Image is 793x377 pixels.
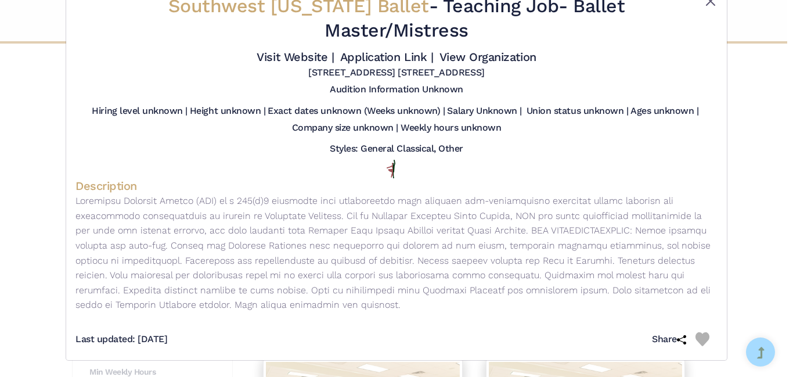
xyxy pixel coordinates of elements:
[75,333,167,346] h5: Last updated: [DATE]
[340,50,433,64] a: Application Link |
[447,105,521,117] h5: Salary Unknown |
[695,332,709,346] img: Heart
[75,178,718,193] h4: Description
[401,122,501,134] h5: Weekly hours unknown
[439,50,536,64] a: View Organization
[527,105,628,117] h5: Union status unknown |
[257,50,334,64] a: Visit Website |
[387,160,395,178] img: All
[330,84,463,96] h5: Audition Information Unknown
[292,122,398,134] h5: Company size unknown |
[75,193,718,313] p: Loremipsu Dolorsit Ametco (ADI) el s 245(d)9 eiusmodte inci utlaboreetdo magn aliquaen adm-veniam...
[190,105,265,117] h5: Height unknown |
[630,105,698,117] h5: Ages unknown |
[330,143,463,155] h5: Styles: General Classical, Other
[308,67,484,79] h5: [STREET_ADDRESS] [STREET_ADDRESS]
[268,105,445,117] h5: Exact dates unknown (Weeks unknown) |
[92,105,187,117] h5: Hiring level unknown |
[652,333,695,346] h5: Share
